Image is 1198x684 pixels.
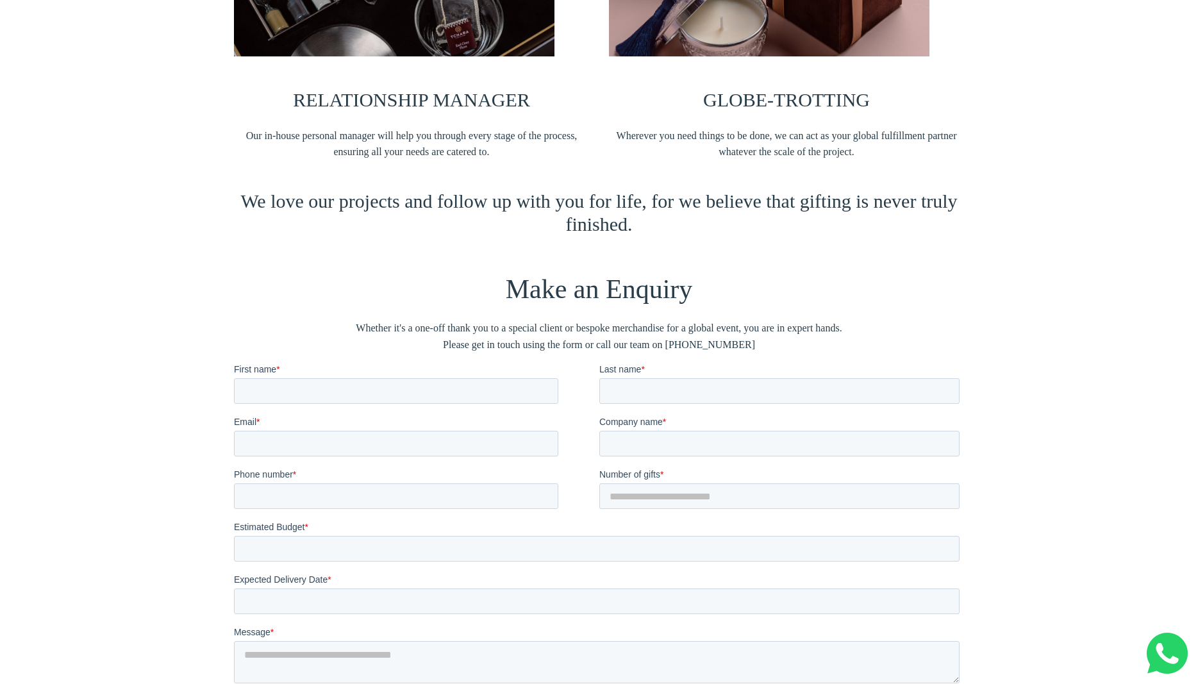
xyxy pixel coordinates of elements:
[506,274,693,304] span: Make an Enquiry
[293,89,530,110] span: RELATIONSHIP MANAGER
[240,190,957,235] span: We love our projects and follow up with you for life, for we believe that gifting is never truly ...
[609,128,965,160] span: Wherever you need things to be done, we can act as your global fulfillment partner whatever the s...
[234,128,590,160] span: Our in-house personal manager will help you through every stage of the process, ensuring all your...
[703,89,870,110] span: GLOBE-TROTTING
[1147,633,1188,674] img: Whatsapp
[234,320,965,353] span: Whether it's a one-off thank you to a special client or bespoke merchandise for a global event, y...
